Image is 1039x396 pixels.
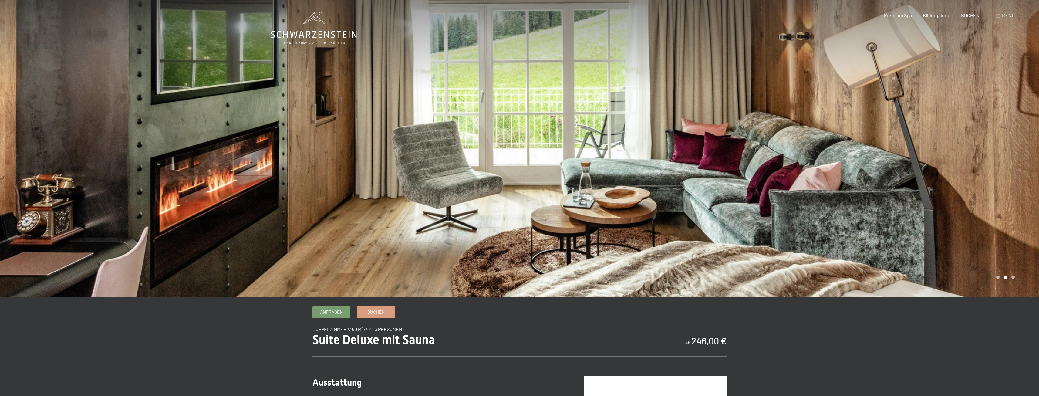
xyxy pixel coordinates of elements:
span: Doppelzimmer // 50 m² // 2 - 3 Personen [312,326,402,332]
span: Suite Deluxe mit Sauna [312,333,435,347]
a: Bildergalerie [923,12,950,18]
b: 246,00 € [691,335,727,346]
span: Anfragen [320,309,343,315]
a: Premium Spa [884,12,912,18]
span: Menü [1002,12,1015,18]
a: Anfragen [313,306,350,318]
span: ab [685,340,690,345]
span: Ausstattung [312,377,362,388]
a: Buchen [357,306,395,318]
span: Buchen [367,309,385,315]
a: BUCHEN [961,12,980,18]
